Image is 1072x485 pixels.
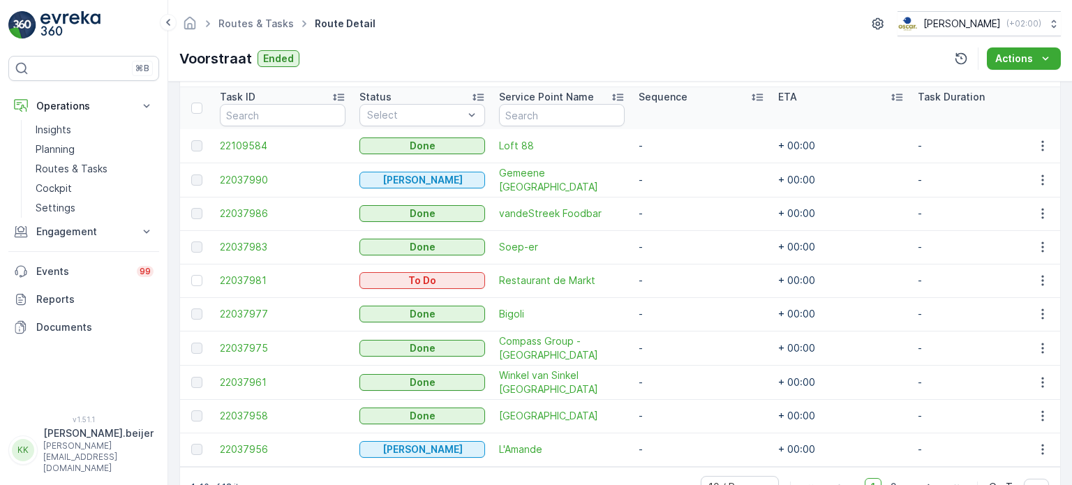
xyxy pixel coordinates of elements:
td: - [632,230,771,264]
a: 22037986 [220,207,345,221]
a: Routes & Tasks [218,17,294,29]
p: Reports [36,292,154,306]
a: Gemeene Utrecht stadhuisbrug [499,166,625,194]
input: Search [220,104,345,126]
td: - [632,433,771,466]
a: Bigoli [499,307,625,321]
button: Done [359,239,485,255]
button: Done [359,340,485,357]
img: logo [8,11,36,39]
td: + 00:00 [771,399,911,433]
button: Done [359,374,485,391]
a: 22037961 [220,375,345,389]
p: Sequence [639,90,687,104]
p: Select [367,108,463,122]
p: ETA [778,90,797,104]
p: Done [410,307,435,321]
p: Task Duration [918,90,985,104]
p: Settings [36,201,75,215]
td: - [632,264,771,297]
td: + 00:00 [771,230,911,264]
button: Geen Afval [359,441,485,458]
button: Ended [258,50,299,67]
a: Insights [30,120,159,140]
span: 22037956 [220,442,345,456]
p: ( +02:00 ) [1006,18,1041,29]
a: 22037983 [220,240,345,254]
p: Ended [263,52,294,66]
a: Loft 88 [499,139,625,153]
span: Restaurant de Markt [499,274,625,288]
td: + 00:00 [771,163,911,197]
div: KK [12,439,34,461]
a: GYS - Voorstraat [499,409,625,423]
a: Documents [8,313,159,341]
p: Routes & Tasks [36,162,107,176]
div: Toggle Row Selected [191,410,202,421]
p: Status [359,90,392,104]
span: 22037958 [220,409,345,423]
p: Done [410,341,435,355]
td: - [911,331,1050,365]
td: + 00:00 [771,433,911,466]
div: Toggle Row Selected [191,444,202,455]
div: Toggle Row Selected [191,377,202,388]
p: [PERSON_NAME][EMAIL_ADDRESS][DOMAIN_NAME] [43,440,154,474]
span: 22037990 [220,173,345,187]
p: Insights [36,123,71,137]
button: Actions [987,47,1061,70]
span: vandeStreek Foodbar [499,207,625,221]
p: Actions [995,52,1033,66]
a: 22037975 [220,341,345,355]
a: Reports [8,285,159,313]
div: Toggle Row Selected [191,140,202,151]
button: To Do [359,272,485,289]
td: - [632,163,771,197]
td: - [911,163,1050,197]
td: - [632,365,771,399]
p: [PERSON_NAME] [382,173,463,187]
p: Operations [36,99,131,113]
p: 99 [140,266,151,277]
img: logo_light-DOdMpM7g.png [40,11,100,39]
button: KK[PERSON_NAME].beijer[PERSON_NAME][EMAIL_ADDRESS][DOMAIN_NAME] [8,426,159,474]
td: - [632,129,771,163]
td: + 00:00 [771,365,911,399]
p: Done [410,240,435,254]
div: Toggle Row Selected [191,308,202,320]
a: Soep-er [499,240,625,254]
a: L'Amande [499,442,625,456]
td: + 00:00 [771,297,911,331]
td: + 00:00 [771,197,911,230]
td: - [911,230,1050,264]
button: [PERSON_NAME](+02:00) [898,11,1061,36]
span: 22037977 [220,307,345,321]
a: Events99 [8,258,159,285]
a: Compass Group - Stadhuis Gemeente Utrecht [499,334,625,362]
p: Done [410,375,435,389]
p: To Do [408,274,436,288]
span: Winkel van Sinkel [GEOGRAPHIC_DATA] [499,368,625,396]
span: [GEOGRAPHIC_DATA] [499,409,625,423]
a: 22037981 [220,274,345,288]
p: Events [36,264,128,278]
span: v 1.51.1 [8,415,159,424]
td: - [911,297,1050,331]
a: Routes & Tasks [30,159,159,179]
a: Homepage [182,21,198,33]
button: Operations [8,92,159,120]
button: Done [359,306,485,322]
div: Toggle Row Selected [191,275,202,286]
p: Planning [36,142,75,156]
td: - [911,399,1050,433]
p: [PERSON_NAME] [382,442,463,456]
a: 22109584 [220,139,345,153]
td: - [911,365,1050,399]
